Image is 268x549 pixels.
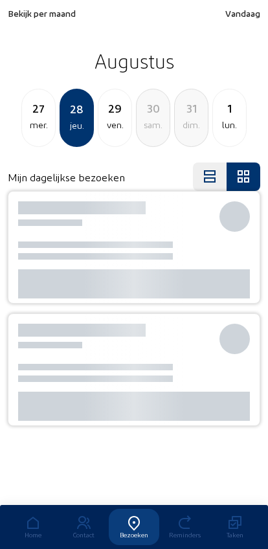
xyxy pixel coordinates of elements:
div: Contact [58,531,109,539]
div: Bezoeken [109,531,159,539]
div: sam. [137,117,170,133]
a: Taken [210,509,260,545]
div: jeu. [61,118,93,133]
div: 27 [22,99,55,117]
div: 28 [61,100,93,118]
div: 31 [175,99,208,117]
h2: Augustus [8,45,260,77]
span: Vandaag [225,8,260,19]
div: Taken [210,531,260,539]
div: 30 [137,99,170,117]
div: mer. [22,117,55,133]
a: Contact [58,509,109,545]
div: 1 [213,99,246,117]
a: Reminders [159,509,210,545]
div: Home [8,531,58,539]
div: dim. [175,117,208,133]
a: Home [8,509,58,545]
div: lun. [213,117,246,133]
h4: Mijn dagelijkse bezoeken [8,171,125,183]
div: Reminders [159,531,210,539]
div: ven. [98,117,131,133]
div: 29 [98,99,131,117]
a: Bezoeken [109,509,159,545]
span: Bekijk per maand [8,8,76,19]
